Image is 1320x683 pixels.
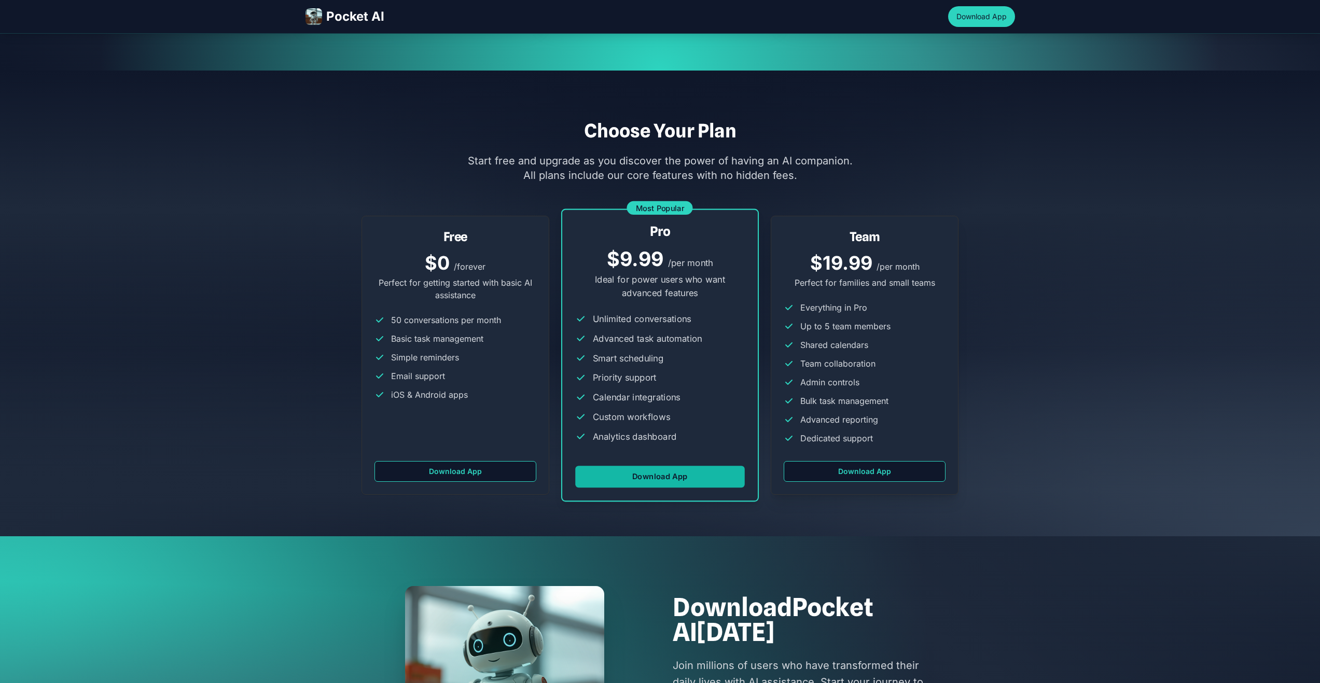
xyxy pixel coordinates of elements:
[673,595,959,645] h2: Download [DATE]
[607,247,663,271] span: $9.99
[668,257,713,268] span: / per month
[948,6,1015,27] button: Download App
[800,413,878,426] span: Advanced reporting
[391,332,483,345] span: Basic task management
[425,252,450,274] span: $0
[593,391,680,403] span: Calendar integrations
[391,388,468,401] span: iOS & Android apps
[877,261,920,272] span: / per month
[391,351,459,364] span: Simple reminders
[593,371,657,384] span: Priority support
[374,229,537,245] h3: Free
[593,429,677,442] span: Analytics dashboard
[391,370,445,382] span: Email support
[784,229,946,245] h3: Team
[305,120,1015,141] h2: Choose Your Plan
[627,201,693,214] span: Most Popular
[784,276,946,289] p: Perfect for families and small teams
[461,154,859,183] p: Start free and upgrade as you discover the power of having an AI companion. All plans include our...
[575,273,744,299] p: Ideal for power users who want advanced features
[326,8,384,25] span: Pocket AI
[800,376,859,388] span: Admin controls
[454,261,485,272] span: / forever
[593,410,670,423] span: Custom workflows
[800,395,888,407] span: Bulk task management
[810,252,872,274] span: $19.99
[784,461,946,482] button: Download App
[391,314,501,326] span: 50 conversations per month
[800,301,867,314] span: Everything in Pro
[800,432,873,444] span: Dedicated support
[673,592,873,647] span: Pocket AI
[800,339,868,351] span: Shared calendars
[374,276,537,301] p: Perfect for getting started with basic AI assistance
[593,351,664,364] span: Smart scheduling
[374,461,537,482] button: Download App
[800,320,891,332] span: Up to 5 team members
[305,8,322,25] img: Pocket AI robot mascot
[575,466,744,487] button: Download App
[593,331,702,344] span: Advanced task automation
[593,312,691,325] span: Unlimited conversations
[575,222,744,240] h3: Pro
[800,357,876,370] span: Team collaboration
